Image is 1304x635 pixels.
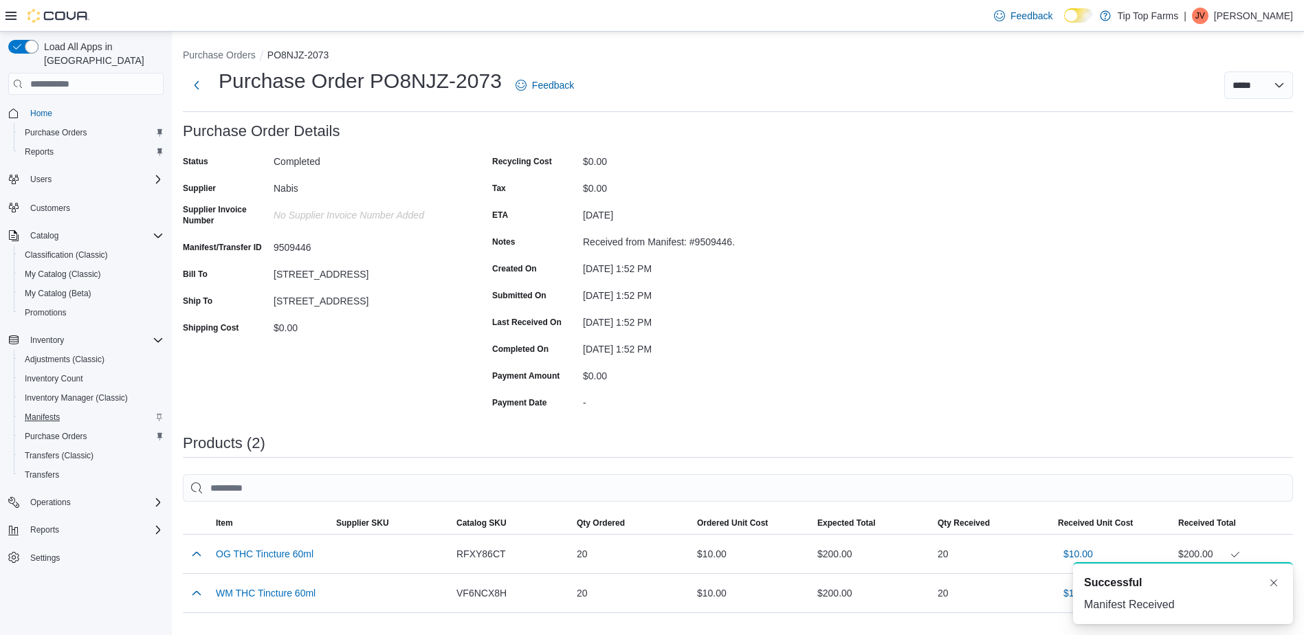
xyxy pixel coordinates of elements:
[1084,575,1142,591] span: Successful
[25,105,58,122] a: Home
[19,285,164,302] span: My Catalog (Beta)
[25,354,104,365] span: Adjustments (Classic)
[19,144,59,160] a: Reports
[8,98,164,603] nav: Complex example
[183,123,340,140] h3: Purchase Order Details
[697,517,768,528] span: Ordered Unit Cost
[183,48,1293,65] nav: An example of EuiBreadcrumbs
[988,2,1058,30] a: Feedback
[583,311,767,328] div: [DATE] 1:52 PM
[583,365,767,381] div: $0.00
[274,317,458,333] div: $0.00
[216,548,313,559] button: OG THC Tincture 60ml
[183,435,265,452] h3: Products (2)
[583,231,767,247] div: Received from Manifest: #9509446.
[1173,512,1293,534] button: Received Total
[183,156,208,167] label: Status
[583,338,767,355] div: [DATE] 1:52 PM
[25,227,64,244] button: Catalog
[571,512,692,534] button: Qty Ordered
[183,204,268,226] label: Supplier Invoice Number
[14,350,169,369] button: Adjustments (Classic)
[583,151,767,167] div: $0.00
[3,548,169,568] button: Settings
[1058,540,1098,568] button: $10.00
[25,550,65,566] a: Settings
[1058,517,1133,528] span: Received Unit Cost
[932,579,1052,607] div: 20
[492,236,515,247] label: Notes
[1063,547,1093,561] span: $10.00
[1084,575,1282,591] div: Notification
[19,447,164,464] span: Transfers (Classic)
[25,549,164,566] span: Settings
[183,242,262,253] label: Manifest/Transfer ID
[812,540,932,568] div: $200.00
[817,517,875,528] span: Expected Total
[492,317,562,328] label: Last Received On
[25,199,164,216] span: Customers
[25,227,164,244] span: Catalog
[25,269,101,280] span: My Catalog (Classic)
[336,517,389,528] span: Supplier SKU
[14,142,169,161] button: Reports
[25,127,87,138] span: Purchase Orders
[1064,8,1093,23] input: Dark Mode
[19,247,113,263] a: Classification (Classic)
[19,409,65,425] a: Manifests
[30,553,60,564] span: Settings
[692,512,812,534] button: Ordered Unit Cost
[812,579,932,607] div: $200.00
[25,307,67,318] span: Promotions
[583,285,767,301] div: [DATE] 1:52 PM
[19,467,65,483] a: Transfers
[19,390,133,406] a: Inventory Manager (Classic)
[14,284,169,303] button: My Catalog (Beta)
[14,427,169,446] button: Purchase Orders
[14,446,169,465] button: Transfers (Classic)
[492,344,549,355] label: Completed On
[1118,8,1179,24] p: Tip Top Farms
[274,290,458,307] div: [STREET_ADDRESS]
[25,469,59,480] span: Transfers
[456,585,507,601] span: VF6NCX8H
[3,103,169,123] button: Home
[19,428,93,445] a: Purchase Orders
[451,512,571,534] button: Catalog SKU
[274,236,458,253] div: 9509446
[25,171,164,188] span: Users
[14,388,169,408] button: Inventory Manager (Classic)
[583,177,767,194] div: $0.00
[19,144,164,160] span: Reports
[30,174,52,185] span: Users
[183,71,210,99] button: Next
[938,517,990,528] span: Qty Received
[210,512,331,534] button: Item
[19,390,164,406] span: Inventory Manager (Classic)
[1010,9,1052,23] span: Feedback
[25,171,57,188] button: Users
[14,265,169,284] button: My Catalog (Classic)
[25,332,164,348] span: Inventory
[14,245,169,265] button: Classification (Classic)
[183,49,256,60] button: Purchase Orders
[1195,8,1205,24] span: JV
[1184,8,1186,24] p: |
[3,197,169,217] button: Customers
[25,373,83,384] span: Inventory Count
[216,588,316,599] button: WM THC Tincture 60ml
[19,409,164,425] span: Manifests
[19,124,93,141] a: Purchase Orders
[25,392,128,403] span: Inventory Manager (Classic)
[692,540,812,568] div: $10.00
[1178,517,1236,528] span: Received Total
[456,517,507,528] span: Catalog SKU
[25,249,108,260] span: Classification (Classic)
[1084,597,1282,613] div: Manifest Received
[25,522,164,538] span: Reports
[19,447,99,464] a: Transfers (Classic)
[583,258,767,274] div: [DATE] 1:52 PM
[932,540,1052,568] div: 20
[19,247,164,263] span: Classification (Classic)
